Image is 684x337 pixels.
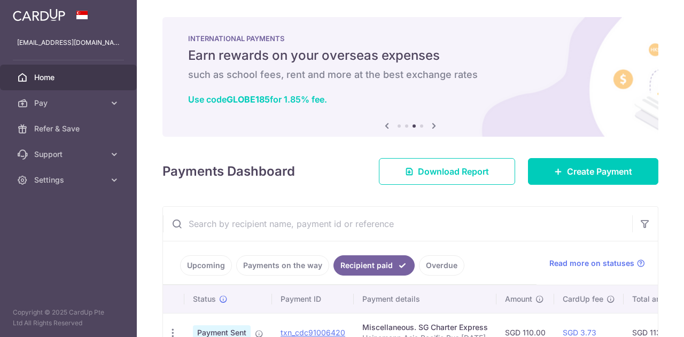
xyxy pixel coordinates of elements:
[188,47,633,64] h5: Earn rewards on your overseas expenses
[180,255,232,276] a: Upcoming
[563,328,596,337] a: SGD 3.73
[188,34,633,43] p: INTERNATIONAL PAYMENTS
[281,328,345,337] a: txn_cdc91006420
[567,165,632,178] span: Create Payment
[272,285,354,313] th: Payment ID
[188,68,633,81] h6: such as school fees, rent and more at the best exchange rates
[333,255,415,276] a: Recipient paid
[549,258,645,269] a: Read more on statuses
[34,123,105,134] span: Refer & Save
[34,98,105,108] span: Pay
[563,294,603,304] span: CardUp fee
[505,294,532,304] span: Amount
[193,294,216,304] span: Status
[236,255,329,276] a: Payments on the way
[162,162,295,181] h4: Payments Dashboard
[354,285,496,313] th: Payment details
[379,158,515,185] a: Download Report
[34,72,105,83] span: Home
[227,94,270,105] b: GLOBE185
[418,165,489,178] span: Download Report
[162,17,658,137] img: International Payment Banner
[362,322,488,333] div: Miscellaneous. SG Charter Express
[13,9,65,21] img: CardUp
[34,149,105,160] span: Support
[528,158,658,185] a: Create Payment
[17,37,120,48] p: [EMAIL_ADDRESS][DOMAIN_NAME]
[188,94,327,105] a: Use codeGLOBE185for 1.85% fee.
[549,258,634,269] span: Read more on statuses
[632,294,667,304] span: Total amt.
[34,175,105,185] span: Settings
[616,305,673,332] iframe: Opens a widget where you can find more information
[419,255,464,276] a: Overdue
[163,207,632,241] input: Search by recipient name, payment id or reference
